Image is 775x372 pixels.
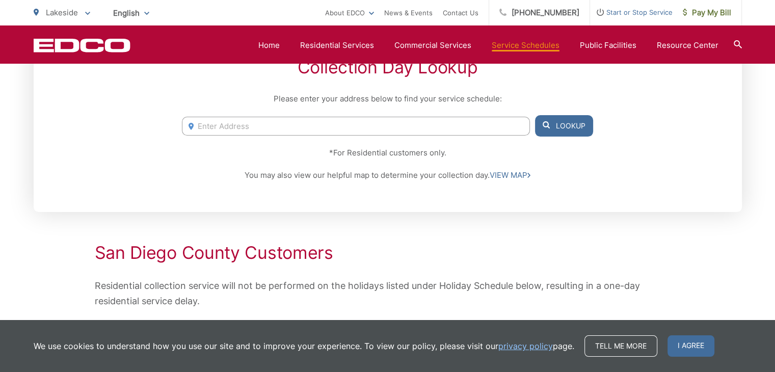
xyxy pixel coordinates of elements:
[535,115,593,137] button: Lookup
[490,169,530,181] a: VIEW MAP
[584,335,657,357] a: Tell me more
[95,278,681,309] p: Residential collection service will not be performed on the holidays listed under Holiday Schedul...
[300,39,374,51] a: Residential Services
[394,39,471,51] a: Commercial Services
[683,7,731,19] span: Pay My Bill
[182,117,529,136] input: Enter Address
[113,319,132,331] a: HERE
[105,4,157,22] span: English
[34,340,574,352] p: We use cookies to understand how you use our site and to improve your experience. To view our pol...
[657,39,718,51] a: Resource Center
[46,8,78,17] span: Lakeside
[580,39,636,51] a: Public Facilities
[182,57,593,77] h2: Collection Day Lookup
[182,147,593,159] p: *For Residential customers only.
[34,38,130,52] a: EDCD logo. Return to the homepage.
[492,39,559,51] a: Service Schedules
[258,39,280,51] a: Home
[443,7,478,19] a: Contact Us
[95,319,681,356] p: Click for the Holiday Schedule Sample. Holidays that fall on a [DATE] or [DATE] DO NOT DELAY wast...
[498,340,553,352] a: privacy policy
[95,243,681,263] h2: San Diego County Customers
[667,335,714,357] span: I agree
[182,93,593,105] p: Please enter your address below to find your service schedule:
[384,7,433,19] a: News & Events
[182,169,593,181] p: You may also view our helpful map to determine your collection day.
[325,7,374,19] a: About EDCO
